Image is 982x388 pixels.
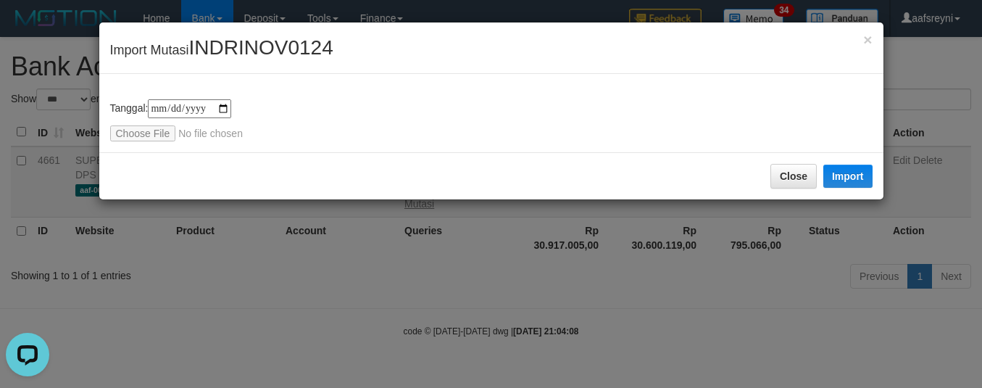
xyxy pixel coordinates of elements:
span: INDRINOV0124 [189,36,333,59]
span: Import Mutasi [110,43,333,57]
button: Close [863,32,872,47]
div: Tanggal: [110,99,873,141]
button: Close [770,164,817,189]
button: Open LiveChat chat widget [6,6,49,49]
button: Import [823,165,873,188]
span: × [863,31,872,48]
